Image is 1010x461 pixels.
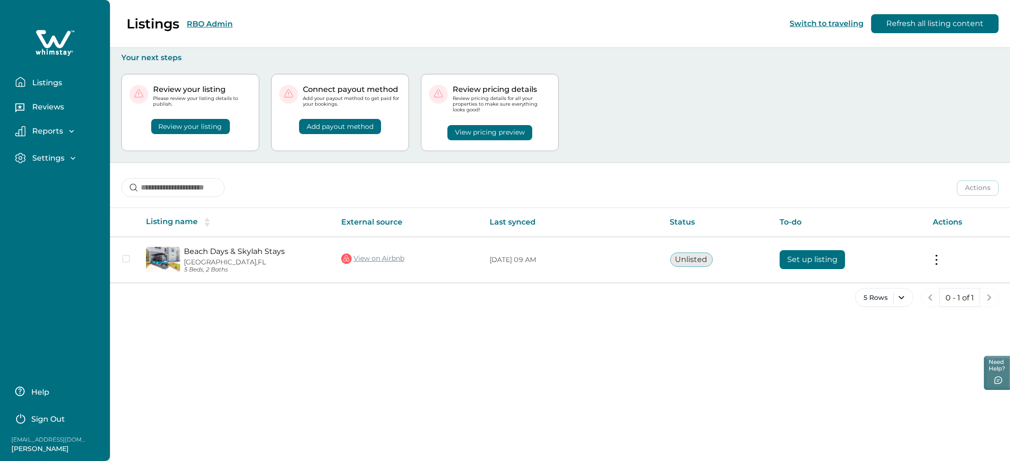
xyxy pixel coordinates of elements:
a: View on Airbnb [341,253,404,265]
th: Listing name [138,208,334,237]
th: Actions [925,208,1010,237]
th: Last synced [482,208,663,237]
p: Please review your listing details to publish. [153,96,251,107]
p: Listings [127,16,179,32]
a: Beach Days & Skylah Stays [184,247,326,256]
p: 5 Beds, 2 Baths [184,266,326,273]
p: Review pricing details [453,85,551,94]
p: Settings [29,154,64,163]
button: Listings [15,72,102,91]
p: [PERSON_NAME] [11,444,87,454]
button: next page [980,288,999,307]
p: Listings [29,78,62,88]
p: [DATE] 09 AM [490,255,655,265]
th: Status [663,208,773,237]
button: Actions [957,181,999,196]
th: External source [334,208,482,237]
p: Add your payout method to get paid for your bookings. [303,96,401,107]
button: 5 Rows [855,288,913,307]
p: Review pricing details for all your properties to make sure everything looks good! [453,96,551,113]
p: Sign Out [31,415,65,424]
p: Review your listing [153,85,251,94]
button: View pricing preview [447,125,532,140]
p: Reports [29,127,63,136]
button: previous page [921,288,940,307]
button: Reviews [15,99,102,118]
button: sorting [198,217,217,227]
button: Reports [15,126,102,136]
button: Help [15,382,99,401]
button: Review your listing [151,119,230,134]
button: Add payout method [299,119,381,134]
button: Refresh all listing content [871,14,999,33]
button: Set up listing [780,250,845,269]
img: propertyImage_Beach Days & Skylah Stays [146,247,180,272]
button: Switch to traveling [790,19,864,28]
p: Reviews [29,102,64,112]
th: To-do [772,208,925,237]
p: Your next steps [121,53,999,63]
p: [GEOGRAPHIC_DATA], FL [184,258,326,266]
button: Sign Out [15,408,99,427]
p: Help [28,388,49,397]
p: 0 - 1 of 1 [946,293,974,303]
button: 0 - 1 of 1 [939,288,980,307]
p: Connect payout method [303,85,401,94]
button: Settings [15,153,102,163]
button: Unlisted [670,253,713,267]
p: [EMAIL_ADDRESS][DOMAIN_NAME] [11,435,87,444]
button: RBO Admin [187,19,233,28]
